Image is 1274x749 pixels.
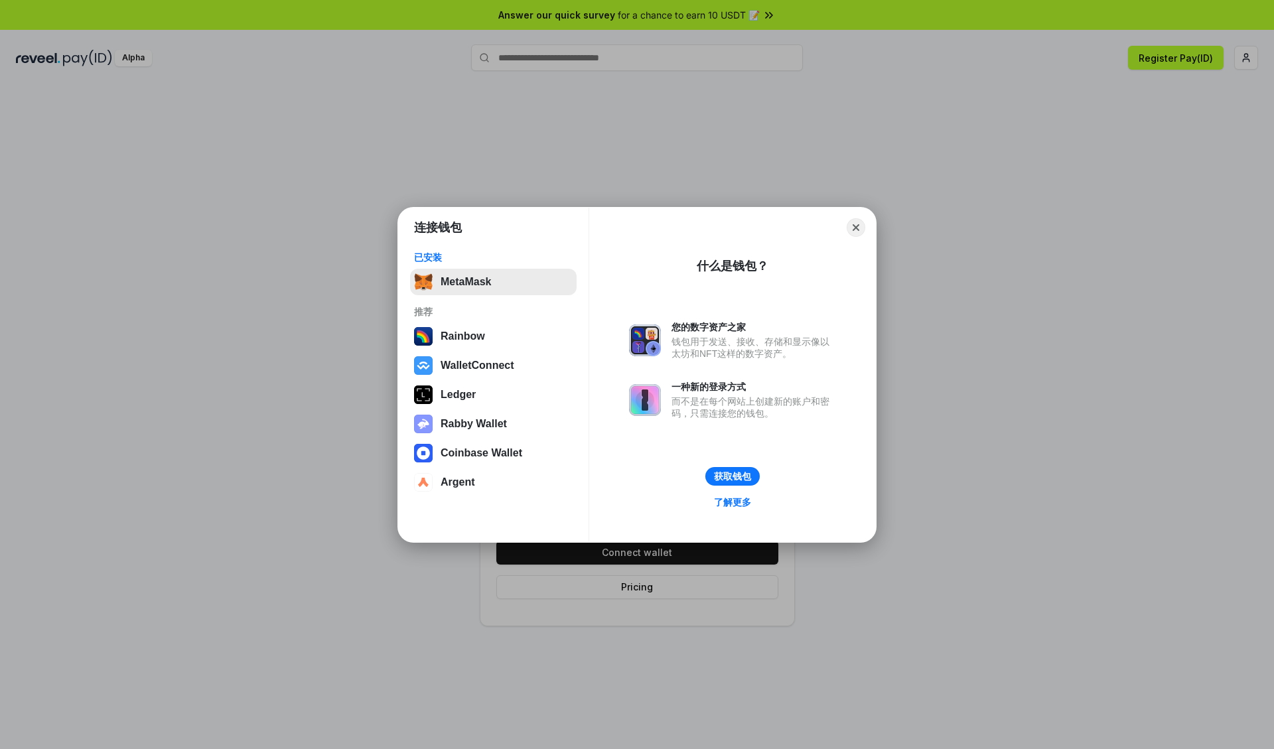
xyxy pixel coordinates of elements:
[672,336,836,360] div: 钱包用于发送、接收、存储和显示像以太坊和NFT这样的数字资产。
[410,440,577,466] button: Coinbase Wallet
[414,444,433,462] img: svg+xml,%3Csvg%20width%3D%2228%22%20height%3D%2228%22%20viewBox%3D%220%200%2028%2028%22%20fill%3D...
[414,415,433,433] img: svg+xml,%3Csvg%20xmlns%3D%22http%3A%2F%2Fwww.w3.org%2F2000%2Fsvg%22%20fill%3D%22none%22%20viewBox...
[410,352,577,379] button: WalletConnect
[414,306,573,318] div: 推荐
[414,251,573,263] div: 已安装
[672,395,836,419] div: 而不是在每个网站上创建新的账户和密码，只需连接您的钱包。
[672,321,836,333] div: 您的数字资产之家
[410,323,577,350] button: Rainbow
[441,330,485,342] div: Rainbow
[714,470,751,482] div: 获取钱包
[441,447,522,459] div: Coinbase Wallet
[414,327,433,346] img: svg+xml,%3Csvg%20width%3D%22120%22%20height%3D%22120%22%20viewBox%3D%220%200%20120%20120%22%20fil...
[705,467,760,486] button: 获取钱包
[414,273,433,291] img: svg+xml,%3Csvg%20fill%3D%22none%22%20height%3D%2233%22%20viewBox%3D%220%200%2035%2033%22%20width%...
[714,496,751,508] div: 了解更多
[414,220,462,236] h1: 连接钱包
[414,473,433,492] img: svg+xml,%3Csvg%20width%3D%2228%22%20height%3D%2228%22%20viewBox%3D%220%200%2028%2028%22%20fill%3D...
[441,389,476,401] div: Ledger
[706,494,759,511] a: 了解更多
[410,381,577,408] button: Ledger
[410,411,577,437] button: Rabby Wallet
[441,418,507,430] div: Rabby Wallet
[414,356,433,375] img: svg+xml,%3Csvg%20width%3D%2228%22%20height%3D%2228%22%20viewBox%3D%220%200%2028%2028%22%20fill%3D...
[629,324,661,356] img: svg+xml,%3Csvg%20xmlns%3D%22http%3A%2F%2Fwww.w3.org%2F2000%2Fsvg%22%20fill%3D%22none%22%20viewBox...
[629,384,661,416] img: svg+xml,%3Csvg%20xmlns%3D%22http%3A%2F%2Fwww.w3.org%2F2000%2Fsvg%22%20fill%3D%22none%22%20viewBox...
[441,476,475,488] div: Argent
[697,258,768,274] div: 什么是钱包？
[414,385,433,404] img: svg+xml,%3Csvg%20xmlns%3D%22http%3A%2F%2Fwww.w3.org%2F2000%2Fsvg%22%20width%3D%2228%22%20height%3...
[410,269,577,295] button: MetaMask
[441,360,514,372] div: WalletConnect
[410,469,577,496] button: Argent
[847,218,865,237] button: Close
[441,276,491,288] div: MetaMask
[672,381,836,393] div: 一种新的登录方式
